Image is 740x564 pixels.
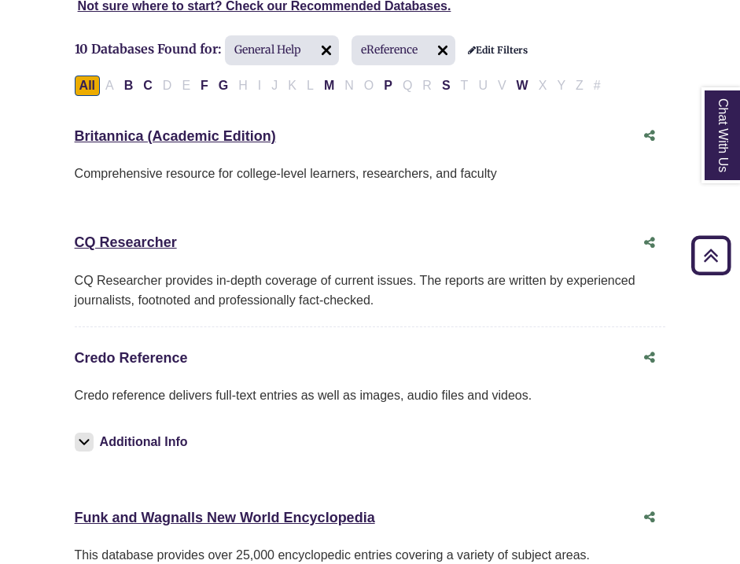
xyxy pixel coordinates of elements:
button: Filter Results P [379,76,397,96]
button: Share this database [634,503,665,533]
button: Share this database [634,121,665,151]
p: Credo reference delivers full-text entries as well as images, audio files and videos. [75,385,666,406]
span: eReference [352,35,455,65]
img: arr097.svg [430,38,455,63]
p: Comprehensive resource for college-level learners, researchers, and faculty [75,164,666,184]
button: Filter Results C [138,76,157,96]
a: Funk and Wagnalls New World Encyclopedia [75,510,375,525]
button: Share this database [634,343,665,373]
div: Alpha-list to filter by first letter of database name [75,78,607,91]
div: CQ Researcher provides in-depth coverage of current issues. The reports are written by experience... [75,271,666,311]
button: Filter Results W [512,76,533,96]
a: Credo Reference [75,350,188,366]
a: Back to Top [686,245,736,266]
span: General Help [225,35,339,65]
img: arr097.svg [314,38,339,63]
button: Filter Results F [196,76,213,96]
button: All [75,76,100,96]
button: Additional Info [75,431,193,453]
button: Filter Results M [319,76,339,96]
a: Britannica (Academic Edition) [75,128,276,144]
button: Filter Results S [437,76,455,96]
span: 10 Databases Found for: [75,41,222,57]
a: Edit Filters [468,45,528,56]
button: Filter Results B [120,76,138,96]
button: Filter Results G [214,76,233,96]
a: CQ Researcher [75,234,177,250]
button: Share this database [634,228,665,258]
